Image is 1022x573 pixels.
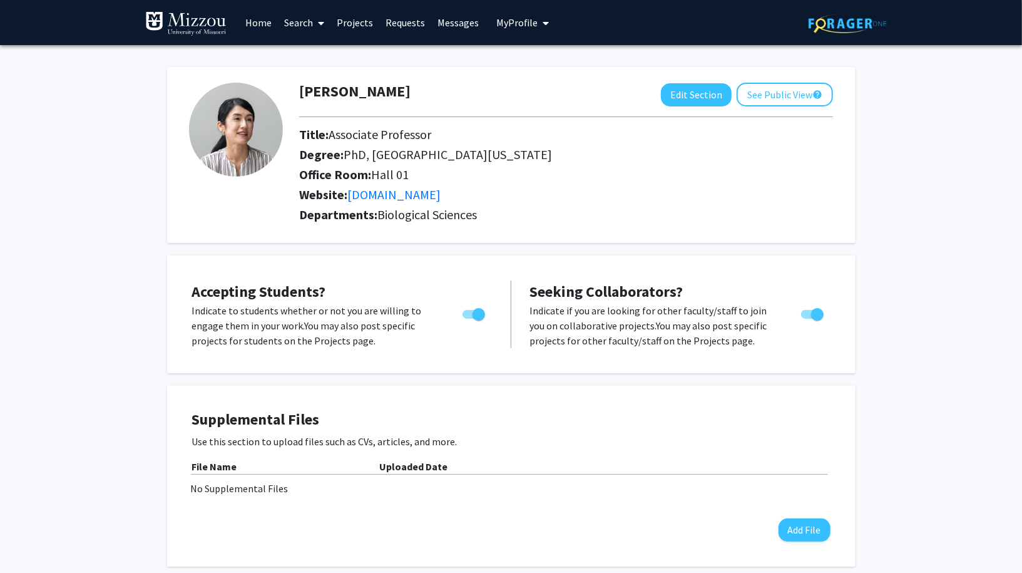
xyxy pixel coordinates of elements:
div: Toggle [796,303,830,322]
span: Hall 01 [371,167,409,182]
span: My Profile [496,16,538,29]
h2: Departments: [290,207,842,222]
button: Add File [779,519,830,542]
a: Projects [330,1,379,44]
a: Requests [379,1,431,44]
button: See Public View [737,83,833,106]
button: Edit Section [661,83,732,106]
span: Biological Sciences [377,207,477,222]
div: Toggle [457,303,492,322]
h2: Website: [299,187,833,202]
p: Indicate to students whether or not you are willing to engage them in your work. You may also pos... [192,303,439,348]
a: Opens in a new tab [347,187,441,202]
span: Associate Professor [329,126,431,142]
iframe: Chat [9,517,53,564]
img: Profile Picture [189,83,283,177]
h2: Degree: [299,147,833,162]
p: Use this section to upload files such as CVs, articles, and more. [192,434,830,449]
h2: Office Room: [299,167,833,182]
a: Search [278,1,330,44]
p: Indicate if you are looking for other faculty/staff to join you on collaborative projects. You ma... [530,303,777,348]
img: ForagerOne Logo [809,14,887,33]
mat-icon: help [812,87,822,102]
b: Uploaded Date [380,460,448,473]
div: No Supplemental Files [191,481,832,496]
h1: [PERSON_NAME] [299,83,411,101]
a: Home [239,1,278,44]
span: PhD, [GEOGRAPHIC_DATA][US_STATE] [344,147,552,162]
a: Messages [431,1,485,44]
span: Accepting Students? [192,282,326,301]
img: University of Missouri Logo [145,11,227,36]
b: File Name [192,460,237,473]
h2: Title: [299,127,833,142]
h4: Supplemental Files [192,411,830,429]
span: Seeking Collaborators? [530,282,683,301]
